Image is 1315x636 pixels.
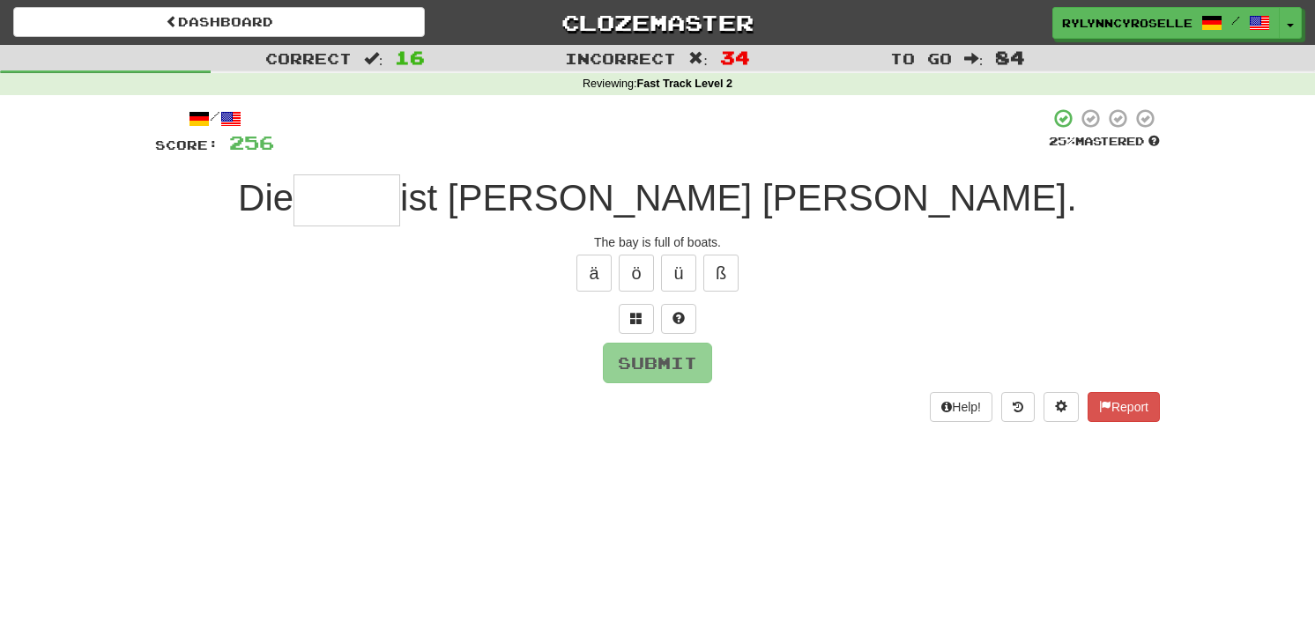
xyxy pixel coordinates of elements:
span: / [1231,14,1240,26]
span: : [964,51,984,66]
span: 25 % [1049,134,1075,148]
span: 84 [995,47,1025,68]
button: ß [703,255,739,292]
span: Correct [265,49,352,67]
span: Score: [155,137,219,152]
div: Mastered [1049,134,1160,150]
span: Die [238,177,293,218]
button: Help! [930,392,992,422]
div: / [155,107,274,129]
span: To go [890,49,952,67]
span: 256 [229,131,274,153]
span: 34 [720,47,750,68]
div: The bay is full of boats. [155,233,1160,251]
span: Incorrect [565,49,676,67]
button: Submit [603,343,712,383]
button: ö [619,255,654,292]
button: Round history (alt+y) [1001,392,1035,422]
button: Switch sentence to multiple choice alt+p [619,304,654,334]
a: Dashboard [13,7,425,37]
button: ü [661,255,696,292]
a: RylynnCyroselle / [1052,7,1280,39]
span: RylynnCyroselle [1062,15,1192,31]
strong: Fast Track Level 2 [637,78,733,90]
span: : [364,51,383,66]
button: Report [1088,392,1160,422]
span: 16 [395,47,425,68]
span: : [688,51,708,66]
button: ä [576,255,612,292]
a: Clozemaster [451,7,863,38]
span: ist [PERSON_NAME] [PERSON_NAME]. [400,177,1077,218]
button: Single letter hint - you only get 1 per sentence and score half the points! alt+h [661,304,696,334]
